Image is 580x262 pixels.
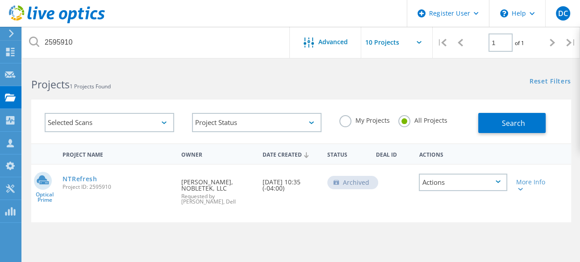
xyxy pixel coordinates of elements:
span: Requested by [PERSON_NAME], Dell [181,194,253,204]
label: All Projects [398,115,447,124]
div: Date Created [258,146,323,162]
button: Search [478,113,546,133]
div: Owner [177,146,258,162]
a: Live Optics Dashboard [9,19,105,25]
span: Advanced [318,39,348,45]
div: Project Name [58,146,177,162]
input: Search projects by name, owner, ID, company, etc [22,27,290,58]
div: [PERSON_NAME], NOBLETEK, LLC [177,165,258,213]
div: [DATE] 10:35 (-04:00) [258,165,323,200]
span: Project ID: 2595910 [63,184,172,190]
div: Actions [414,146,512,162]
svg: \n [500,9,508,17]
div: Status [323,146,371,162]
a: NTRefresh [63,176,97,182]
div: Archived [327,176,378,189]
div: More Info [516,179,551,191]
a: Reset Filters [530,78,571,86]
span: 1 Projects Found [70,83,111,90]
div: Deal Id [371,146,415,162]
span: DC [558,10,567,17]
label: My Projects [339,115,389,124]
div: | [562,27,580,58]
div: Selected Scans [45,113,174,132]
span: Optical Prime [31,192,58,203]
div: | [433,27,451,58]
div: Project Status [192,113,321,132]
div: Actions [419,174,507,191]
span: of 1 [515,39,524,47]
b: Projects [31,77,70,91]
span: Search [502,118,525,128]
